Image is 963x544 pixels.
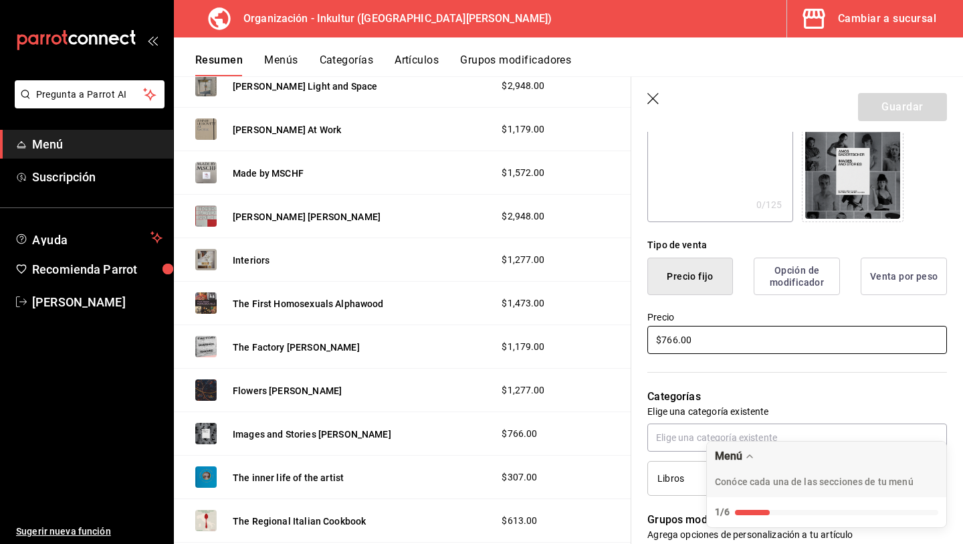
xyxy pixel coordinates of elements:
span: $1,277.00 [502,383,544,397]
div: Menú [715,450,743,462]
img: Preview [195,336,217,357]
button: [PERSON_NAME] [PERSON_NAME] [233,210,381,223]
img: Preview [195,423,217,444]
input: $0.00 [647,326,947,354]
span: [PERSON_NAME] [32,293,163,311]
span: Pregunta a Parrot AI [36,88,144,102]
span: $1,277.00 [502,253,544,267]
img: Preview [195,379,217,401]
span: $766.00 [502,427,537,441]
input: Elige una categoría existente [647,424,947,452]
span: Sugerir nueva función [16,525,163,539]
button: [PERSON_NAME] Light and Space [233,80,377,93]
span: $2,948.00 [502,79,544,93]
button: Made by MSCHF [233,167,304,180]
img: Preview [195,510,217,531]
img: Preview [195,466,217,488]
span: Recomienda Parrot [32,260,163,278]
button: Menús [264,54,298,76]
span: Suscripción [32,168,163,186]
img: Preview [195,162,217,183]
div: Tipo de venta [647,238,947,252]
span: $1,179.00 [502,340,544,354]
span: Ayuda [32,230,145,246]
button: Expand Checklist [707,442,946,527]
button: Venta por peso [861,258,947,295]
button: Grupos modificadores [460,54,571,76]
p: Agrega opciones de personalización a tu artículo [647,528,947,541]
label: Precio [647,312,947,322]
button: Opción de modificador [754,258,840,295]
img: Preview [195,205,217,227]
div: 0 /125 [756,198,782,211]
div: Cambiar a sucursal [838,9,936,28]
button: Images and Stories [PERSON_NAME] [233,428,391,441]
a: Pregunta a Parrot AI [9,97,165,111]
p: Elige una categoría existente [647,405,947,418]
span: $1,473.00 [502,296,544,310]
button: open_drawer_menu [147,35,158,46]
div: navigation tabs [195,54,963,76]
img: Preview [195,75,217,96]
p: Conóce cada una de las secciones de tu menú [715,475,914,489]
span: Libros [657,474,684,483]
button: The inner life of the artist [233,471,344,484]
div: Drag to move checklist [707,442,946,497]
button: The Factory [PERSON_NAME] [233,341,360,354]
span: Menú [32,135,163,153]
button: [PERSON_NAME] At Work [233,123,341,137]
button: Pregunta a Parrot AI [15,80,165,108]
button: Interiors [233,254,270,267]
div: 1/6 [715,505,730,519]
button: The First Homosexuals Alphawood [233,297,384,310]
button: Categorías [320,54,374,76]
button: Resumen [195,54,243,76]
span: $1,572.00 [502,166,544,180]
button: Artículos [395,54,439,76]
span: $307.00 [502,470,537,484]
p: Categorías [647,389,947,405]
div: Menú [706,441,947,528]
span: $2,948.00 [502,209,544,223]
h3: Organización - Inkultur ([GEOGRAPHIC_DATA][PERSON_NAME]) [233,11,552,27]
span: $613.00 [502,514,537,528]
img: Preview [195,249,217,270]
button: Flowers [PERSON_NAME] [233,384,342,397]
span: $1,179.00 [502,122,544,137]
img: Preview [805,124,900,219]
button: Precio fijo [647,258,733,295]
button: The Regional Italian Cookbook [233,515,366,528]
p: Grupos modificadores [647,512,947,528]
img: Preview [195,118,217,140]
img: Preview [195,292,217,314]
